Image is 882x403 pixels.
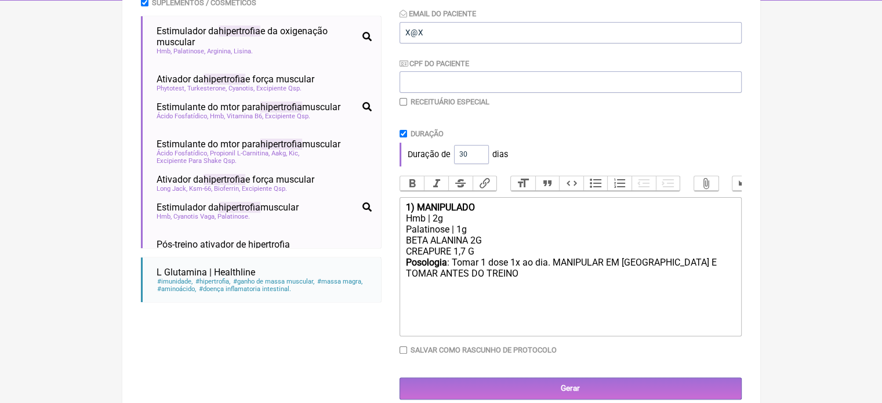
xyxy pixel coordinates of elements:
span: Estimulador da muscular [157,202,299,213]
span: doença inflamatoria intestinal [198,285,292,293]
span: Aakg [271,150,287,157]
button: Code [559,176,583,191]
button: Link [473,176,497,191]
label: Salvar como rascunho de Protocolo [411,346,557,354]
div: Palatinose | 1g [405,224,735,235]
span: Estimulador da e da oxigenação muscular [157,26,358,48]
strong: 1) MANIPULADO [405,202,474,213]
span: Ativador da e força muscular [157,174,314,185]
span: Hmb [157,213,172,220]
button: Heading [511,176,535,191]
label: Duração [411,129,444,138]
span: dias [492,150,508,159]
span: Cyanotis Vaga [173,213,216,220]
label: Receituário Especial [411,97,489,106]
span: massa magra [317,278,363,285]
span: hipertrofia [195,278,231,285]
span: Palatinose [173,48,205,55]
button: Quote [535,176,560,191]
label: Email do Paciente [400,9,476,18]
span: Estimulante do mtor para muscular [157,101,340,112]
span: ganho de massa muscular [233,278,315,285]
button: Italic [424,176,448,191]
span: hipertrofia [260,101,302,112]
div: : Tomar 1 dose 1x ao dia. MANIPULAR EM [GEOGRAPHIC_DATA] E TOMAR ANTES DO TREINO [405,257,735,290]
button: Decrease Level [631,176,656,191]
span: L Glutamina | Healthline [157,267,255,278]
span: Ácido Fosfatídico [157,112,208,120]
span: Phytotest [157,85,186,92]
span: Duração de [408,150,451,159]
span: aminoácido [157,285,197,293]
span: Hmb [157,48,172,55]
span: imunidade [157,278,193,285]
span: Turkesterone [187,85,227,92]
span: hipertrofia [219,26,260,37]
span: Kic [289,150,299,157]
button: Bold [400,176,424,191]
span: Ativador da e força muscular [157,74,314,85]
span: Lisina [234,48,253,55]
strong: Posologia [405,257,447,268]
span: Propionil L-Carnitina [210,150,270,157]
button: Attach Files [694,176,718,191]
span: hipertrofia [219,202,260,213]
span: Vitamina B6 [227,112,263,120]
span: Long Jack [157,185,187,193]
label: CPF do Paciente [400,59,469,68]
span: Excipiente Qsp [256,85,302,92]
div: Hmb | 2g [405,213,735,224]
span: hipertrofia [260,139,302,150]
span: Excipiente Para Shake Qsp [157,157,237,165]
span: Hmb [210,112,225,120]
button: Numbers [607,176,631,191]
span: Arginina [207,48,232,55]
span: Palatinose [217,213,250,220]
button: Bullets [583,176,608,191]
span: hipertrofia [204,74,245,85]
span: Excipiente Qsp [265,112,310,120]
span: Bioferrin [214,185,240,193]
span: Excipiente Qsp [242,185,287,193]
span: hipertrofia [204,174,245,185]
span: Ksm-66 [189,185,212,193]
button: Increase Level [656,176,680,191]
div: BETA ALANINA 2G CREAPURE 1,7 G [405,235,735,257]
span: Cyanotis [228,85,255,92]
span: Pós-treino ativador de hipertrofia [157,239,290,250]
button: Strikethrough [448,176,473,191]
span: Estimulante do mtor para muscular [157,139,340,150]
span: Ácido Fosfatídico [157,150,208,157]
input: Gerar [400,377,742,399]
button: Undo [732,176,757,191]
